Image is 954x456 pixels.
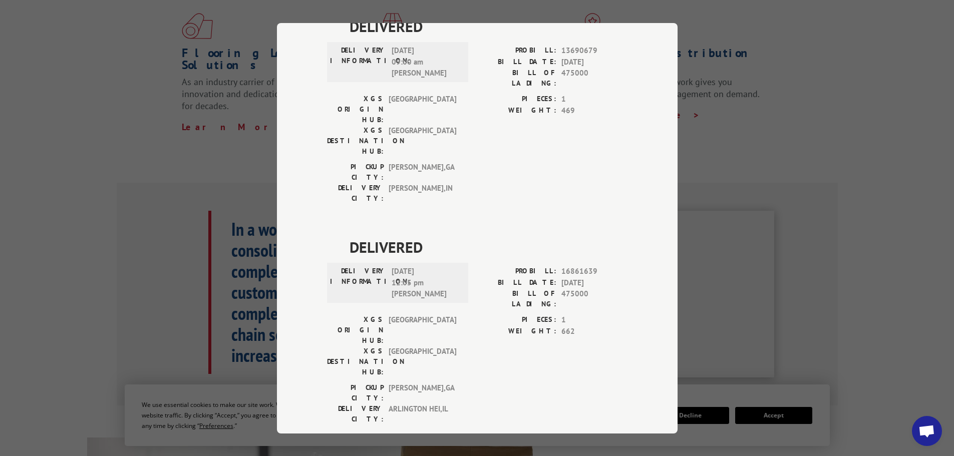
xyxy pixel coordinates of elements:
label: PICKUP CITY: [327,382,384,403]
span: [DATE] 09:00 am [PERSON_NAME] [392,45,459,79]
span: 469 [561,105,627,116]
span: [GEOGRAPHIC_DATA] [389,314,456,346]
span: [DATE] 12:05 pm [PERSON_NAME] [392,266,459,300]
span: 662 [561,325,627,337]
label: BILL OF LADING: [477,288,556,309]
span: [PERSON_NAME] , IN [389,183,456,204]
span: DELIVERED [350,236,627,258]
label: DELIVERY INFORMATION: [330,45,387,79]
span: [GEOGRAPHIC_DATA] [389,346,456,377]
span: [PERSON_NAME] , GA [389,162,456,183]
span: 1 [561,94,627,105]
span: DELIVERED [350,15,627,38]
label: PROBILL: [477,45,556,57]
label: DELIVERY INFORMATION: [330,266,387,300]
label: PROBILL: [477,266,556,277]
span: [DATE] [561,56,627,68]
span: 475000 [561,288,627,309]
label: BILL DATE: [477,56,556,68]
span: [PERSON_NAME] , GA [389,382,456,403]
label: XGS ORIGIN HUB: [327,94,384,125]
label: PIECES: [477,314,556,326]
span: [GEOGRAPHIC_DATA] [389,94,456,125]
span: ARLINGTON HEI , IL [389,403,456,424]
div: Open chat [912,416,942,446]
span: [DATE] [561,277,627,288]
span: 475000 [561,68,627,89]
span: 16861639 [561,266,627,277]
span: 1 [561,314,627,326]
span: 13690679 [561,45,627,57]
label: DELIVERY CITY: [327,183,384,204]
label: DELIVERY CITY: [327,403,384,424]
span: [GEOGRAPHIC_DATA] [389,125,456,157]
label: XGS DESTINATION HUB: [327,346,384,377]
label: WEIGHT: [477,325,556,337]
label: BILL DATE: [477,277,556,288]
label: XGS ORIGIN HUB: [327,314,384,346]
label: BILL OF LADING: [477,68,556,89]
label: WEIGHT: [477,105,556,116]
label: XGS DESTINATION HUB: [327,125,384,157]
label: PICKUP CITY: [327,162,384,183]
label: PIECES: [477,94,556,105]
